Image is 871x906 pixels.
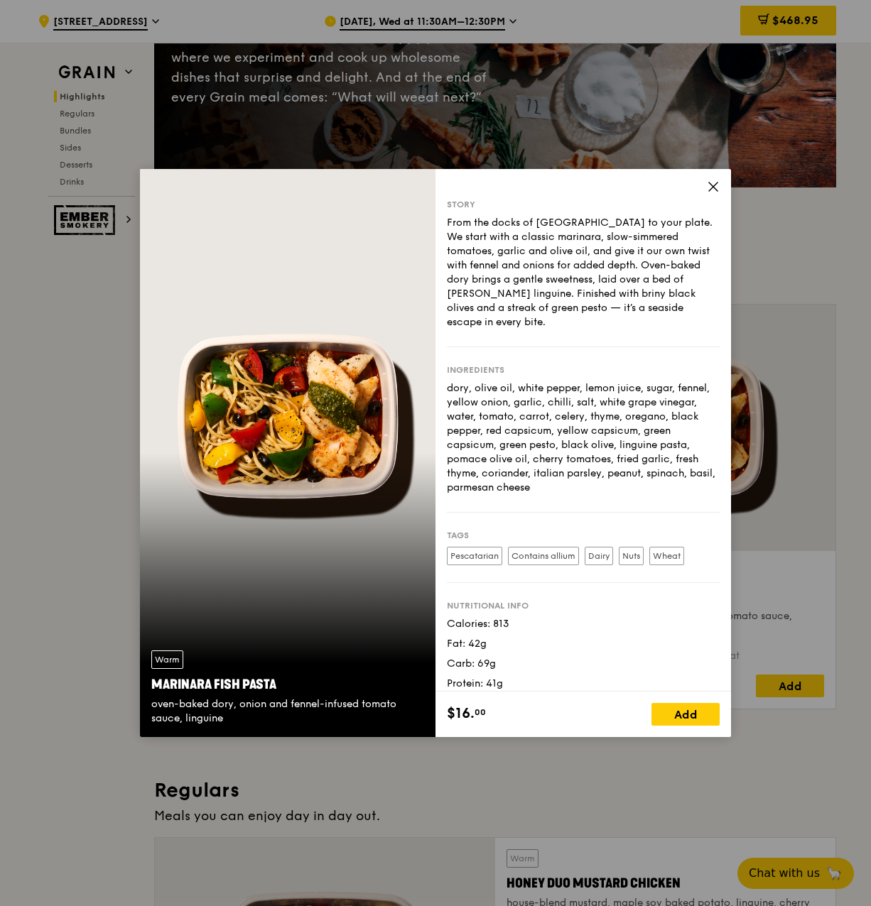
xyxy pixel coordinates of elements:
[447,637,720,651] div: Fat: 42g
[447,703,475,724] span: $16.
[508,547,579,565] label: Contains allium
[475,706,486,718] span: 00
[447,657,720,671] div: Carb: 69g
[619,547,644,565] label: Nuts
[651,703,720,726] div: Add
[447,364,720,376] div: Ingredients
[447,617,720,631] div: Calories: 813
[447,381,720,495] div: dory, olive oil, white pepper, lemon juice, sugar, fennel, yellow onion, garlic, chilli, salt, wh...
[447,530,720,541] div: Tags
[447,600,720,611] div: Nutritional info
[447,199,720,210] div: Story
[649,547,684,565] label: Wheat
[151,650,183,669] div: Warm
[151,697,424,726] div: oven-baked dory, onion and fennel-infused tomato sauce, linguine
[447,216,720,329] div: From the docks of [GEOGRAPHIC_DATA] to your plate. We start with a classic marinara, slow-simmere...
[585,547,613,565] label: Dairy
[447,677,720,691] div: Protein: 41g
[447,547,502,565] label: Pescatarian
[151,675,424,694] div: Marinara Fish Pasta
